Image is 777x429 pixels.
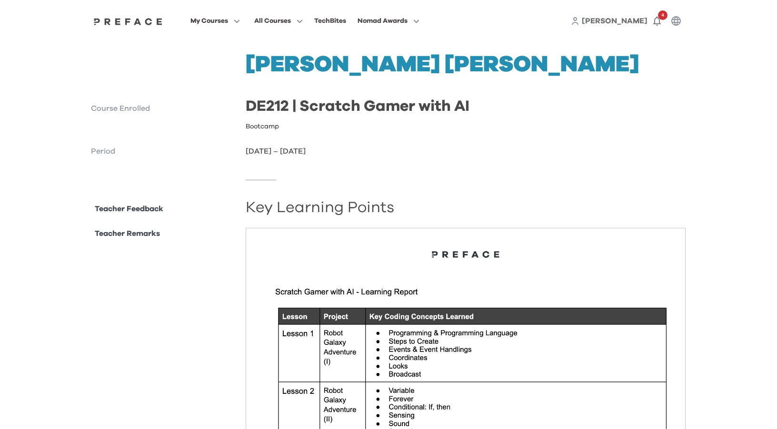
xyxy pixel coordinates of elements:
button: Nomad Awards [355,15,422,27]
span: Nomad Awards [358,15,408,27]
h2: DE212 | Scratch Gamer with AI [246,99,687,114]
span: 4 [658,10,667,20]
p: [DATE] – [DATE] [246,146,687,157]
a: [PERSON_NAME] [582,15,647,27]
a: Preface Logo [91,17,165,25]
p: Teacher Remarks [95,228,160,239]
button: All Courses [251,15,306,27]
h1: [PERSON_NAME] [PERSON_NAME] [246,53,687,76]
span: [PERSON_NAME] [582,17,647,25]
p: Period [91,146,238,157]
p: Bootcamp [246,122,279,131]
span: All Courses [254,15,291,27]
p: Teacher Feedback [95,203,163,214]
button: My Courses [188,15,243,27]
h2: Key Learning Points [246,203,687,213]
div: TechBites [314,15,346,27]
span: My Courses [190,15,228,27]
img: Preface Logo [91,18,165,25]
button: 4 [647,11,667,30]
p: Course Enrolled [91,103,238,114]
